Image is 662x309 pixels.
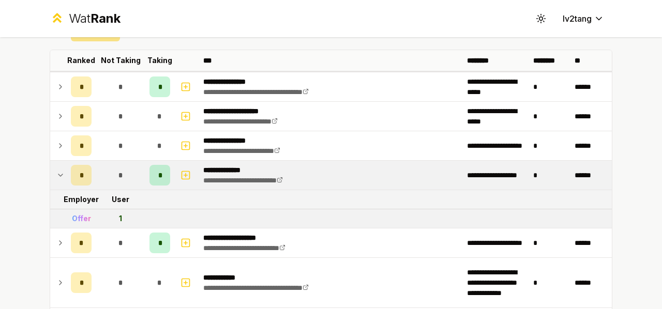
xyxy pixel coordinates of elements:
[69,10,121,27] div: Wat
[554,9,612,28] button: lv2tang
[67,55,95,66] p: Ranked
[119,213,122,224] div: 1
[563,12,592,25] span: lv2tang
[91,11,121,26] span: Rank
[147,55,172,66] p: Taking
[50,10,121,27] a: WatRank
[101,55,141,66] p: Not Taking
[72,213,91,224] div: Offer
[67,190,96,209] td: Employer
[96,190,145,209] td: User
